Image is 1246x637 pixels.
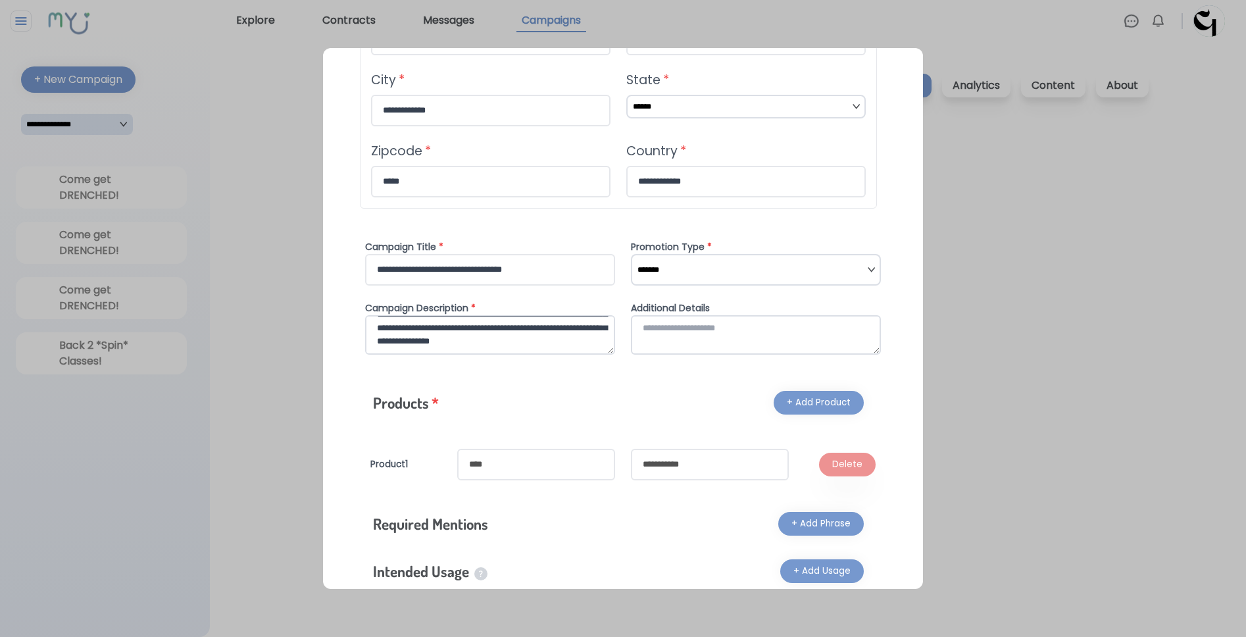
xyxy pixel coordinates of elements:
[819,453,876,476] button: Delete
[373,561,487,582] h4: Intended Usage
[365,240,615,254] h4: Campaign Title
[373,513,488,534] h4: Required Mentions
[370,458,441,471] h4: Product 1
[631,301,881,315] h4: Additional Details
[371,71,611,89] h4: City
[631,240,881,254] h4: Promotion Type
[626,71,866,89] h4: State
[474,567,487,580] span: ?
[832,458,862,471] div: Delete
[780,559,864,583] button: + Add Usage
[626,142,866,161] h4: Country
[778,512,864,536] button: + Add Phrase
[774,391,864,415] button: + Add Product
[793,565,851,578] div: + Add Usage
[371,142,611,161] h4: Zipcode
[365,301,615,315] h4: Campaign Description
[787,396,851,409] div: + Add Product
[791,517,851,530] div: + Add Phrase
[373,392,439,413] h4: Products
